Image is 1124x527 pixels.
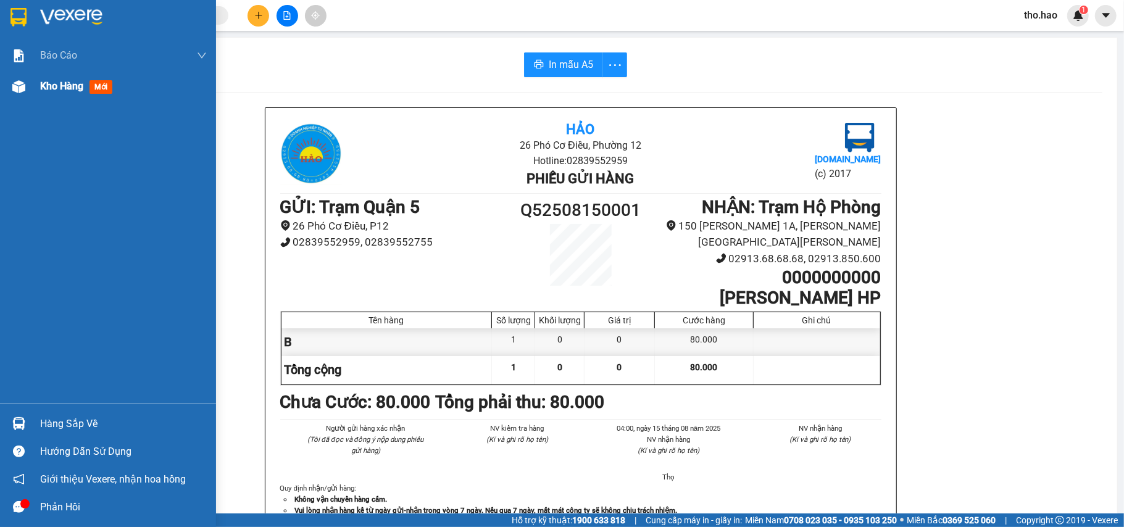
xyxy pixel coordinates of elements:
[280,392,431,412] b: Chưa Cước : 80.000
[280,237,291,247] span: phone
[603,57,627,73] span: more
[745,513,897,527] span: Miền Nam
[638,446,699,455] i: (Kí và ghi rõ họ tên)
[40,415,207,433] div: Hàng sắp về
[280,218,506,234] li: 26 Phó Cơ Điều, P12
[1073,10,1084,21] img: icon-new-feature
[248,5,269,27] button: plus
[900,518,904,523] span: ⚪️
[534,59,544,71] span: printer
[40,471,186,487] span: Giới thiệu Vexere, nhận hoa hồng
[588,315,651,325] div: Giá trị
[506,197,656,224] h1: Q52508150001
[535,328,585,356] div: 0
[305,5,327,27] button: aim
[646,513,742,527] span: Cung cấp máy in - giấy in:
[305,423,427,434] li: Người gửi hàng xác nhận
[280,123,342,185] img: logo.jpg
[690,362,717,372] span: 80.000
[524,52,603,77] button: printerIn mẫu A5
[656,218,881,251] li: 150 [PERSON_NAME] 1A, [PERSON_NAME][GEOGRAPHIC_DATA][PERSON_NAME]
[295,495,388,504] strong: Không vận chuyển hàng cấm.
[585,328,655,356] div: 0
[254,11,263,20] span: plus
[759,423,881,434] li: NV nhận hàng
[13,501,25,513] span: message
[784,515,897,525] strong: 0708 023 035 - 0935 103 250
[12,417,25,430] img: warehouse-icon
[495,315,531,325] div: Số lượng
[566,122,594,137] b: Hảo
[486,435,548,444] i: (Kí và ghi rõ họ tên)
[311,11,320,20] span: aim
[15,15,77,77] img: logo.jpg
[40,48,77,63] span: Báo cáo
[511,362,516,372] span: 1
[285,315,489,325] div: Tên hàng
[1101,10,1112,21] span: caret-down
[538,315,581,325] div: Khối lượng
[815,154,881,164] b: [DOMAIN_NAME]
[285,362,342,377] span: Tổng cộng
[572,515,625,525] strong: 1900 633 818
[15,89,156,110] b: GỬI : Trạm Quận 5
[115,30,516,46] li: 26 Phó Cơ Điều, Phường 12
[380,138,781,153] li: 26 Phó Cơ Điều, Phường 12
[656,251,881,267] li: 02913.68.68.68, 02913.850.600
[456,423,578,434] li: NV kiểm tra hàng
[1080,6,1088,14] sup: 1
[13,473,25,485] span: notification
[635,513,636,527] span: |
[716,253,726,263] span: phone
[815,166,881,181] li: (c) 2017
[115,46,516,61] li: Hotline: 02839552959
[557,362,562,372] span: 0
[1095,5,1117,27] button: caret-down
[757,315,877,325] div: Ghi chú
[40,498,207,517] div: Phản hồi
[307,435,423,455] i: (Tôi đã đọc và đồng ý nộp dung phiếu gửi hàng)
[492,328,535,356] div: 1
[283,11,291,20] span: file-add
[197,51,207,60] span: down
[512,513,625,527] span: Hỗ trợ kỹ thuật:
[12,80,25,93] img: warehouse-icon
[617,362,622,372] span: 0
[1014,7,1067,23] span: tho.hao
[10,8,27,27] img: logo-vxr
[1055,516,1064,525] span: copyright
[380,153,781,168] li: Hotline: 02839552959
[277,5,298,27] button: file-add
[280,234,506,251] li: 02839552959, 02839552755
[602,52,627,77] button: more
[655,328,753,356] div: 80.000
[666,220,676,231] span: environment
[12,49,25,62] img: solution-icon
[40,442,207,461] div: Hướng dẫn sử dụng
[280,220,291,231] span: environment
[527,171,634,186] b: Phiếu gửi hàng
[658,315,749,325] div: Cước hàng
[281,328,493,356] div: B
[436,392,605,412] b: Tổng phải thu: 80.000
[1005,513,1007,527] span: |
[608,434,730,445] li: NV nhận hàng
[702,197,881,217] b: NHẬN : Trạm Hộ Phòng
[656,267,881,288] h1: 0000000000
[845,123,875,152] img: logo.jpg
[656,288,881,309] h1: [PERSON_NAME] HP
[943,515,996,525] strong: 0369 525 060
[1081,6,1086,14] span: 1
[90,80,112,94] span: mới
[907,513,996,527] span: Miền Bắc
[280,197,420,217] b: GỬI : Trạm Quận 5
[789,435,851,444] i: (Kí và ghi rõ họ tên)
[295,506,678,515] strong: Vui lòng nhận hàng kể từ ngày gửi-nhận trong vòng 7 ngày. Nếu qua 7 ngày, mất mát công ty sẽ khôn...
[40,80,83,92] span: Kho hàng
[13,446,25,457] span: question-circle
[549,57,593,72] span: In mẫu A5
[608,471,730,483] li: Thọ
[608,423,730,434] li: 04:00, ngày 15 tháng 08 năm 2025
